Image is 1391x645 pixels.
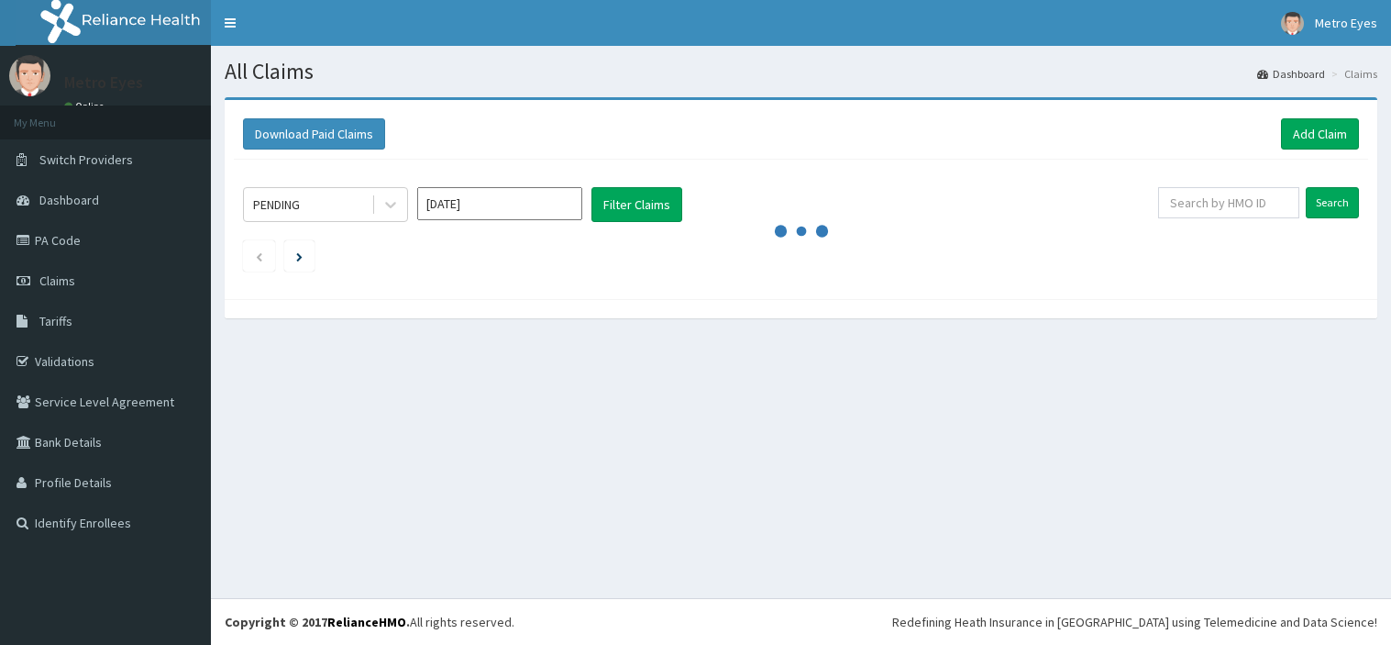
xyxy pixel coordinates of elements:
[39,192,99,208] span: Dashboard
[39,272,75,289] span: Claims
[64,74,143,91] p: Metro Eyes
[1257,66,1325,82] a: Dashboard
[774,204,829,259] svg: audio-loading
[243,118,385,150] button: Download Paid Claims
[255,248,263,264] a: Previous page
[1315,15,1377,31] span: Metro Eyes
[892,613,1377,631] div: Redefining Heath Insurance in [GEOGRAPHIC_DATA] using Telemedicine and Data Science!
[1327,66,1377,82] li: Claims
[253,195,300,214] div: PENDING
[211,598,1391,645] footer: All rights reserved.
[39,151,133,168] span: Switch Providers
[1281,118,1359,150] a: Add Claim
[225,60,1377,83] h1: All Claims
[296,248,303,264] a: Next page
[417,187,582,220] input: Select Month and Year
[591,187,682,222] button: Filter Claims
[327,614,406,630] a: RelianceHMO
[39,313,72,329] span: Tariffs
[1306,187,1359,218] input: Search
[64,100,108,113] a: Online
[1281,12,1304,35] img: User Image
[1158,187,1299,218] input: Search by HMO ID
[225,614,410,630] strong: Copyright © 2017 .
[9,55,50,96] img: User Image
